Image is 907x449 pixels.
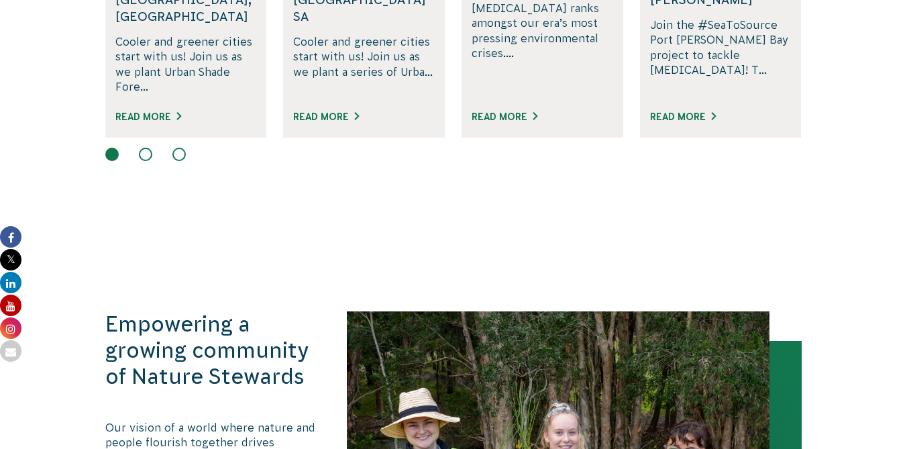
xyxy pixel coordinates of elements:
h3: Empowering a growing community of Nature Stewards [105,311,319,390]
p: Cooler and greener cities start with us! Join us as we plant a series of Urba... [293,34,435,95]
a: Read More [472,111,537,122]
a: Read More [115,111,181,122]
a: Read More [293,111,359,122]
p: Cooler and greener cities start with us! Join us as we plant Urban Shade Fore... [115,34,257,95]
p: Join the #SeaToSource Port [PERSON_NAME] Bay project to tackle [MEDICAL_DATA]! T... [650,17,792,95]
a: Read More [650,111,716,122]
p: [MEDICAL_DATA] ranks amongst our era’s most pressing environmental crises.... [472,1,613,95]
